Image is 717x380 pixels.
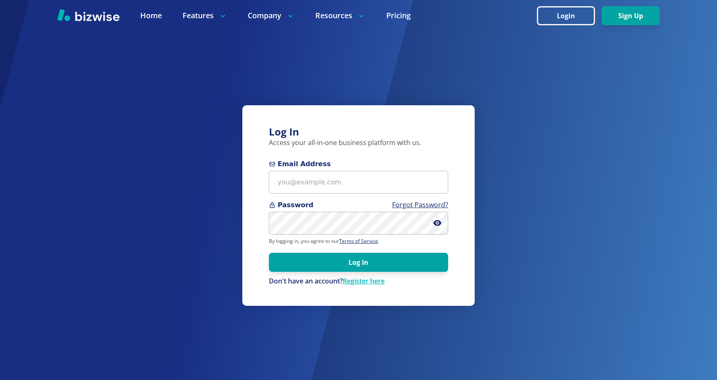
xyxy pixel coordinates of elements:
[602,6,660,25] button: Sign Up
[537,6,595,25] button: Login
[269,238,448,244] p: By logging in, you agree to our .
[392,200,448,209] a: Forgot Password?
[315,10,366,21] p: Resources
[140,10,162,21] a: Home
[269,253,448,272] button: Log In
[602,12,660,20] a: Sign Up
[269,277,448,286] div: Don't have an account?Register here
[57,9,119,21] img: Bizwise Logo
[537,12,602,20] a: Login
[269,277,448,286] p: Don't have an account?
[343,276,385,286] a: Register here
[269,138,448,148] p: Access your all-in-one business platform with us.
[386,10,411,21] a: Pricing
[183,10,227,21] p: Features
[339,237,378,244] a: Terms of Service
[269,125,448,139] h3: Log In
[269,171,448,194] input: you@example.com
[269,159,448,169] span: Email Address
[269,200,448,210] span: Password
[248,10,295,21] p: Company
